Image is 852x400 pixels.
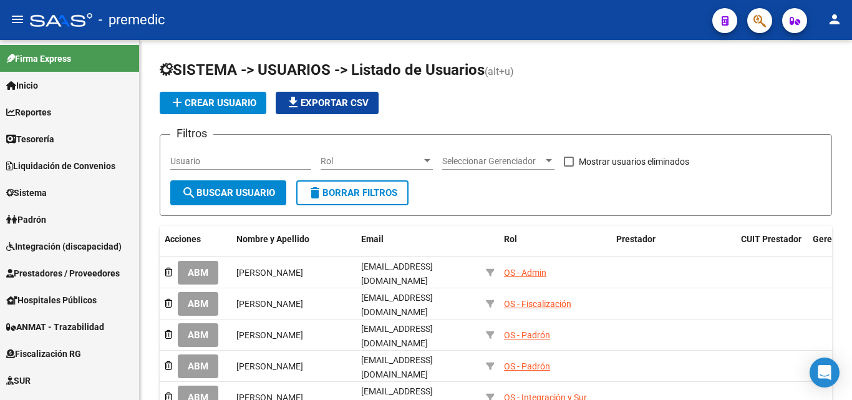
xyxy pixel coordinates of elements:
span: Padrón [6,213,46,227]
span: Nombre y Apellido [236,234,309,244]
span: [PERSON_NAME] [236,299,303,309]
datatable-header-cell: Acciones [160,226,231,267]
mat-icon: person [827,12,842,27]
div: OS - Admin [504,266,546,280]
span: Firma Express [6,52,71,66]
span: Mostrar usuarios eliminados [579,154,689,169]
span: Liquidación de Convenios [6,159,115,173]
span: [PERSON_NAME] [236,330,303,340]
span: ANMAT - Trazabilidad [6,320,104,334]
button: Exportar CSV [276,92,379,114]
span: Sistema [6,186,47,200]
span: Crear Usuario [170,97,256,109]
span: Borrar Filtros [307,187,397,198]
span: (alt+u) [485,66,514,77]
span: Seleccionar Gerenciador [442,156,543,167]
span: - premedic [99,6,165,34]
span: Rol [504,234,517,244]
button: ABM [178,292,218,315]
mat-icon: delete [307,185,322,200]
span: ABM [188,268,208,279]
span: CUIT Prestador [741,234,801,244]
span: Email [361,234,384,244]
span: Integración (discapacidad) [6,240,122,253]
span: ABM [188,299,208,310]
span: Tesorería [6,132,54,146]
mat-icon: add [170,95,185,110]
span: Rol [321,156,422,167]
datatable-header-cell: Nombre y Apellido [231,226,356,267]
h3: Filtros [170,125,213,142]
span: [EMAIL_ADDRESS][DOMAIN_NAME] [361,261,433,286]
datatable-header-cell: Email [356,226,481,267]
button: Borrar Filtros [296,180,409,205]
div: OS - Padrón [504,328,550,343]
span: [PERSON_NAME] [236,268,303,278]
datatable-header-cell: Rol [499,226,611,267]
mat-icon: file_download [286,95,301,110]
span: Exportar CSV [286,97,369,109]
span: [EMAIL_ADDRESS][DOMAIN_NAME] [361,293,433,317]
span: SUR [6,374,31,388]
datatable-header-cell: Prestador [611,226,736,267]
span: Hospitales Públicos [6,293,97,307]
button: ABM [178,261,218,284]
button: ABM [178,323,218,346]
span: [PERSON_NAME] [236,361,303,371]
button: Buscar Usuario [170,180,286,205]
div: OS - Padrón [504,359,550,374]
mat-icon: search [182,185,196,200]
span: Inicio [6,79,38,92]
span: [EMAIL_ADDRESS][DOMAIN_NAME] [361,355,433,379]
mat-icon: menu [10,12,25,27]
button: ABM [178,354,218,378]
span: Prestador [616,234,656,244]
span: SISTEMA -> USUARIOS -> Listado de Usuarios [160,61,485,79]
button: Crear Usuario [160,92,266,114]
span: Acciones [165,234,201,244]
span: ABM [188,330,208,341]
span: Prestadores / Proveedores [6,266,120,280]
span: [EMAIL_ADDRESS][DOMAIN_NAME] [361,324,433,348]
span: Reportes [6,105,51,119]
span: Buscar Usuario [182,187,275,198]
datatable-header-cell: CUIT Prestador [736,226,808,267]
div: OS - Fiscalización [504,297,571,311]
div: Open Intercom Messenger [810,358,840,388]
span: Fiscalización RG [6,347,81,361]
span: ABM [188,361,208,373]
